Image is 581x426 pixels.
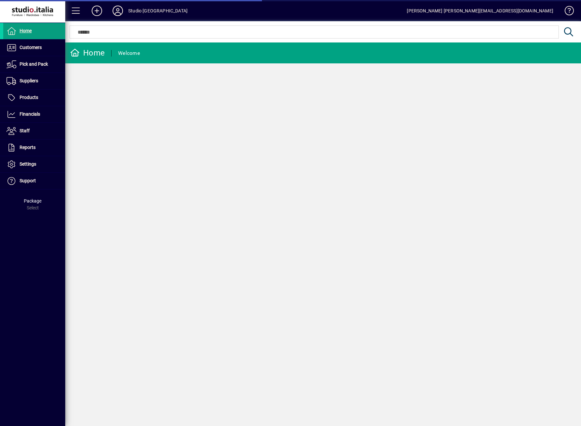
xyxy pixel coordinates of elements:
[3,40,65,56] a: Customers
[20,111,40,117] span: Financials
[3,56,65,73] a: Pick and Pack
[3,73,65,89] a: Suppliers
[407,6,553,16] div: [PERSON_NAME] [PERSON_NAME][EMAIL_ADDRESS][DOMAIN_NAME]
[20,178,36,183] span: Support
[24,198,41,204] span: Package
[20,78,38,83] span: Suppliers
[3,139,65,156] a: Reports
[20,28,32,33] span: Home
[3,156,65,172] a: Settings
[118,48,140,58] div: Welcome
[20,161,36,167] span: Settings
[560,1,573,23] a: Knowledge Base
[20,45,42,50] span: Customers
[3,90,65,106] a: Products
[20,61,48,67] span: Pick and Pack
[20,95,38,100] span: Products
[3,173,65,189] a: Support
[86,5,107,17] button: Add
[70,48,105,58] div: Home
[20,145,36,150] span: Reports
[128,6,188,16] div: Studio [GEOGRAPHIC_DATA]
[20,128,30,133] span: Staff
[3,123,65,139] a: Staff
[3,106,65,123] a: Financials
[107,5,128,17] button: Profile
